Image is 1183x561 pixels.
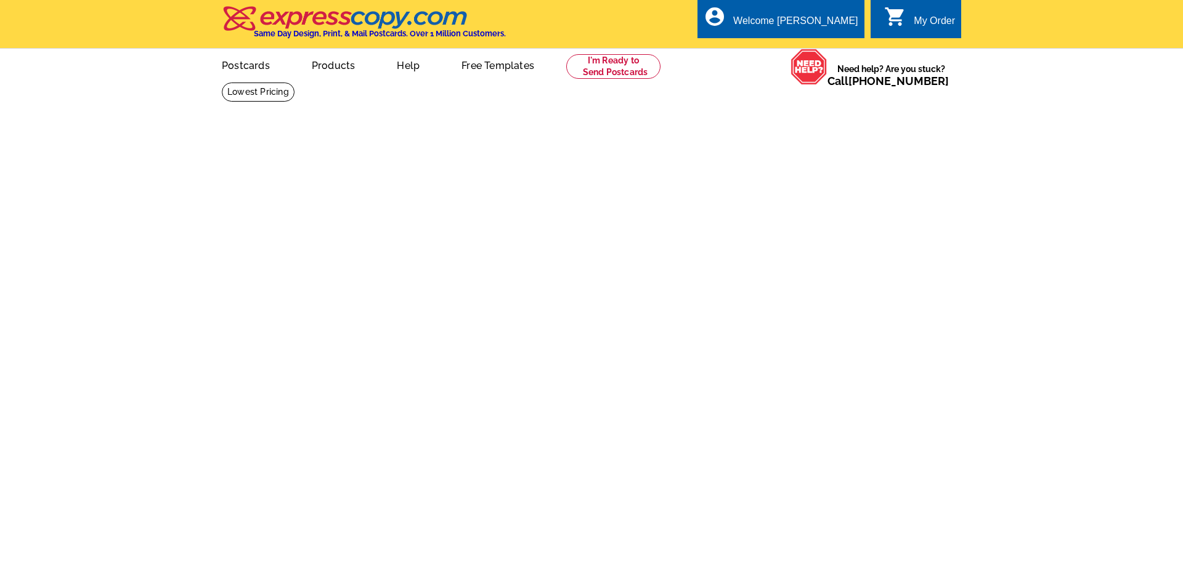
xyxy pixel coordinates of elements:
a: Free Templates [442,50,554,79]
i: shopping_cart [884,6,906,28]
i: account_circle [704,6,726,28]
a: Help [377,50,439,79]
div: My Order [914,15,955,33]
span: Need help? Are you stuck? [827,63,955,87]
img: help [791,49,827,85]
a: Same Day Design, Print, & Mail Postcards. Over 1 Million Customers. [222,15,506,38]
a: Postcards [202,50,290,79]
h4: Same Day Design, Print, & Mail Postcards. Over 1 Million Customers. [254,29,506,38]
a: shopping_cart My Order [884,14,955,29]
a: [PHONE_NUMBER] [848,75,949,87]
a: Products [292,50,375,79]
div: Welcome [PERSON_NAME] [733,15,858,33]
span: Call [827,75,949,87]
